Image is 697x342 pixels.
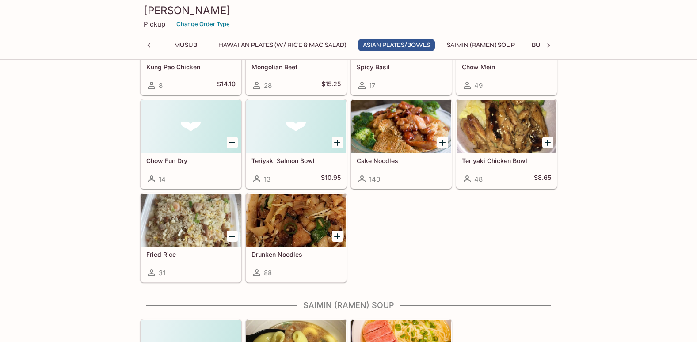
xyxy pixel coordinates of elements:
h3: [PERSON_NAME] [144,4,554,17]
div: Chow Fun Dry [141,100,241,153]
div: Teriyaki Chicken Bowl [457,100,556,153]
a: Cake Noodles140 [351,99,452,189]
h5: $15.25 [321,80,341,91]
span: 88 [264,269,272,277]
h5: Cake Noodles [357,157,446,164]
p: Pickup [144,20,165,28]
h5: Chow Mein [462,63,551,71]
h5: $8.65 [534,174,551,184]
button: Add Drunken Noodles [332,231,343,242]
h5: Teriyaki Salmon Bowl [251,157,341,164]
button: Add Fried Rice [227,231,238,242]
h5: Teriyaki Chicken Bowl [462,157,551,164]
button: Asian Plates/Bowls [358,39,435,51]
span: 13 [264,175,270,183]
h5: $14.10 [217,80,236,91]
h5: Drunken Noodles [251,251,341,258]
button: Change Order Type [172,17,234,31]
a: Chow Fun Dry14 [141,99,241,189]
span: 8 [159,81,163,90]
a: Teriyaki Salmon Bowl13$10.95 [246,99,347,189]
span: 31 [159,269,165,277]
span: 49 [474,81,483,90]
h5: Fried Rice [146,251,236,258]
h5: $10.95 [321,174,341,184]
button: Add Teriyaki Chicken Bowl [542,137,553,148]
a: Teriyaki Chicken Bowl48$8.65 [456,99,557,189]
div: Teriyaki Salmon Bowl [246,100,346,153]
h4: Saimin (Ramen) Soup [140,300,557,310]
button: Hawaiian Plates (w/ Rice & Mac Salad) [213,39,351,51]
button: Add Chow Fun Dry [227,137,238,148]
button: Saimin (Ramen) Soup [442,39,520,51]
span: 28 [264,81,272,90]
button: Musubi [167,39,206,51]
a: Drunken Noodles88 [246,193,347,282]
button: Burgers (w/ Lettuce, Tomatoes, Onions) [527,39,673,51]
div: Fried Rice [141,194,241,247]
h5: Spicy Basil [357,63,446,71]
span: 140 [369,175,380,183]
div: Cake Noodles [351,100,451,153]
h5: Chow Fun Dry [146,157,236,164]
h5: Kung Pao Chicken [146,63,236,71]
span: 14 [159,175,166,183]
a: Fried Rice31 [141,193,241,282]
h5: Mongolian Beef [251,63,341,71]
button: Add Teriyaki Salmon Bowl [332,137,343,148]
button: Add Cake Noodles [437,137,448,148]
span: 17 [369,81,375,90]
span: 48 [474,175,483,183]
div: Drunken Noodles [246,194,346,247]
